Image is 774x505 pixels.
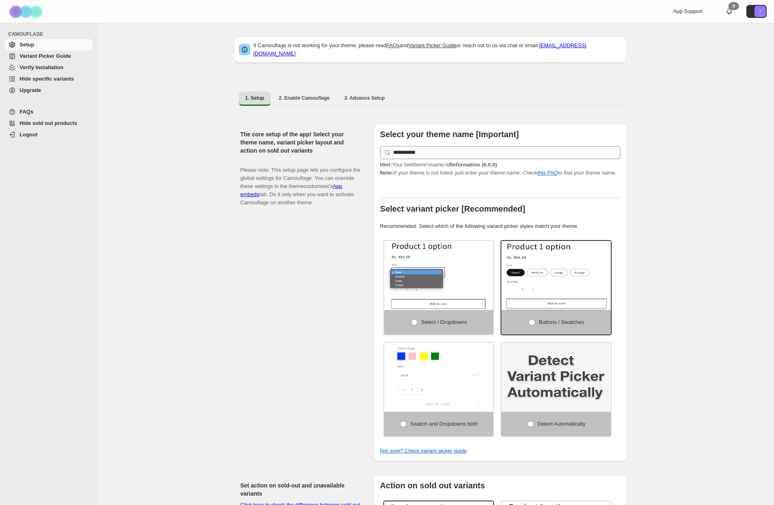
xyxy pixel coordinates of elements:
[449,162,497,168] strong: Reformation (6.0.0)
[380,162,497,168] span: Your live theme's name is
[20,109,33,115] span: FAQs
[380,162,392,168] strong: Hint:
[728,2,739,10] div: 0
[245,95,265,101] span: 1. Setup
[5,62,93,73] a: Verify Installation
[746,5,767,18] button: Avatar with initials 7
[241,130,361,155] h2: The core setup of the app! Select your theme name, variant picker layout and action on sold out v...
[20,131,37,138] span: Logout
[20,76,74,82] span: Hide specific variants
[20,53,71,59] span: Variant Picker Guide
[759,9,761,14] text: 7
[20,87,41,93] span: Upgrade
[241,158,361,207] p: Please note: This setup page lets you configure the global settings for Camouflage. You can overr...
[380,170,394,176] strong: Note:
[5,129,93,140] a: Logout
[380,130,519,139] b: Select your theme name [Important]
[344,95,385,101] span: 3. Advance Setup
[384,343,494,412] img: Swatch and Dropdowns both
[421,319,467,325] span: Select / Dropdowns
[380,222,621,230] p: Recommended: Select which of the following variant picker styles match your theme.
[538,421,586,427] span: Detect Automatically
[20,120,77,126] span: Hide sold out products
[20,64,63,70] span: Verify Installation
[5,39,93,50] a: Setup
[254,42,622,58] p: If Camouflage is not working for your theme, please read and or reach out to us via chat or email:
[539,319,584,325] span: Buttons / Swatches
[501,241,611,310] img: Buttons / Swatches
[754,6,766,17] span: Avatar with initials 7
[279,95,330,101] span: 2. Enable Camouflage
[386,42,400,48] a: FAQs
[384,241,494,310] img: Select / Dropdowns
[7,0,47,23] img: Camouflage
[380,161,621,177] p: If your theme is not listed, just enter your theme name. Check to find your theme name.
[380,448,467,454] a: Not sure? Check variant picker guide
[5,73,93,85] a: Hide specific variants
[5,85,93,96] a: Upgrade
[380,481,485,490] b: Action on sold out variants
[538,170,558,176] a: this FAQ
[20,42,34,48] span: Setup
[5,50,93,62] a: Variant Picker Guide
[380,204,525,213] b: Select variant picker [Recommended]
[241,481,361,498] h2: Set action on sold-out and unavailable variants
[725,7,733,15] a: 0
[673,8,702,14] span: App Support
[410,421,478,427] span: Swatch and Dropdowns both
[5,118,93,129] a: Hide sold out products
[408,42,456,48] a: Variant Picker Guide
[8,31,94,37] span: CAMOUFLAGE
[501,343,611,412] img: Detect Automatically
[5,106,93,118] a: FAQs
